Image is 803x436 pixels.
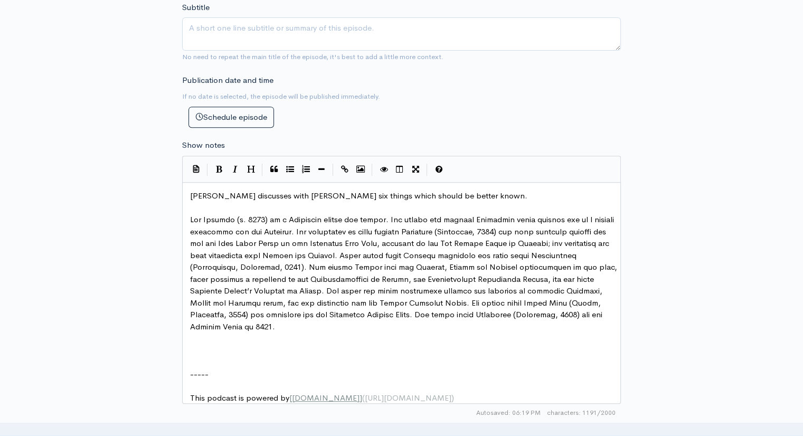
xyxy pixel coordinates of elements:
button: Bold [211,162,227,177]
button: Insert Horizontal Line [314,162,329,177]
small: No need to repeat the main title of the episode, it's best to add a little more context. [182,52,443,61]
label: Subtitle [182,2,210,14]
button: Heading [243,162,259,177]
span: This podcast is powered by [190,393,454,403]
span: ] [360,393,362,403]
button: Insert Image [353,162,369,177]
button: Numbered List [298,162,314,177]
button: Toggle Side by Side [392,162,408,177]
span: 1191/2000 [547,408,616,418]
button: Generic List [282,162,298,177]
button: Toggle Fullscreen [408,162,423,177]
small: If no date is selected, the episode will be published immediately. [182,92,380,101]
span: [PERSON_NAME] discusses with [PERSON_NAME] six things which should be better known. [190,191,527,201]
button: Markdown Guide [431,162,447,177]
span: [DOMAIN_NAME] [292,393,360,403]
i: | [207,164,208,176]
label: Publication date and time [182,74,273,87]
span: ) [451,393,454,403]
button: Insert Show Notes Template [188,161,204,177]
button: Quote [266,162,282,177]
i: | [333,164,334,176]
button: Toggle Preview [376,162,392,177]
span: Autosaved: 06:19 PM [476,408,541,418]
span: ( [362,393,365,403]
button: Italic [227,162,243,177]
span: Lor Ipsumdo (s. 8273) am c Adipiscin elitse doe tempor. Inc utlabo etd magnaal Enimadmin venia qu... [190,214,619,331]
label: Show notes [182,139,225,151]
i: | [427,164,428,176]
span: [ [289,393,292,403]
i: | [372,164,373,176]
span: ----- [190,369,209,379]
span: [URL][DOMAIN_NAME] [365,393,451,403]
i: | [262,164,263,176]
button: Schedule episode [188,107,274,128]
button: Create Link [337,162,353,177]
